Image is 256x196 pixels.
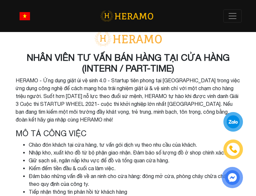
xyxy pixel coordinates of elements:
li: Tiếp nhận thông tin phản hồi từ khách hàng [29,188,241,196]
li: Kiểm đếm tiền đầu & cuối ca làm việc. [29,164,241,172]
li: Chào đón khách tại cửa hàng, tư vấn gói dịch vụ theo nhu cầu của khách. [29,141,241,149]
a: phone-icon [224,140,242,158]
img: logo [100,9,153,23]
img: phone-icon [230,146,237,153]
p: HERAMO - Ứng dụng giặt ủi vệ sinh 4.0 - Startup tiên phong tại [GEOGRAPHIC_DATA] trong việc ứng d... [16,76,241,123]
h4: Mô tả công việc [16,129,241,138]
li: Nhập kho, xuất kho đồ từ bộ phận giao nhận. Đảm bảo số lượng đồ ở shop chính xác. [29,149,241,156]
img: logo-with-text.png [92,31,164,47]
li: Giữ sạch sẽ, ngăn nắp khu vực để đồ và tổng quan cửa hàng. [29,156,241,164]
h3: NHÂN VIÊN TƯ VẤN BÁN HÀNG TẠI CỬA HÀNG (INTERN / PART-TIME) [16,52,241,74]
img: vn-flag.png [20,12,30,20]
li: Đảm bảo những vấn đề về an ninh cho cửa hàng: đóng mở cửa, phòng cháy chữa cháy,... theo quy định... [29,172,241,188]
